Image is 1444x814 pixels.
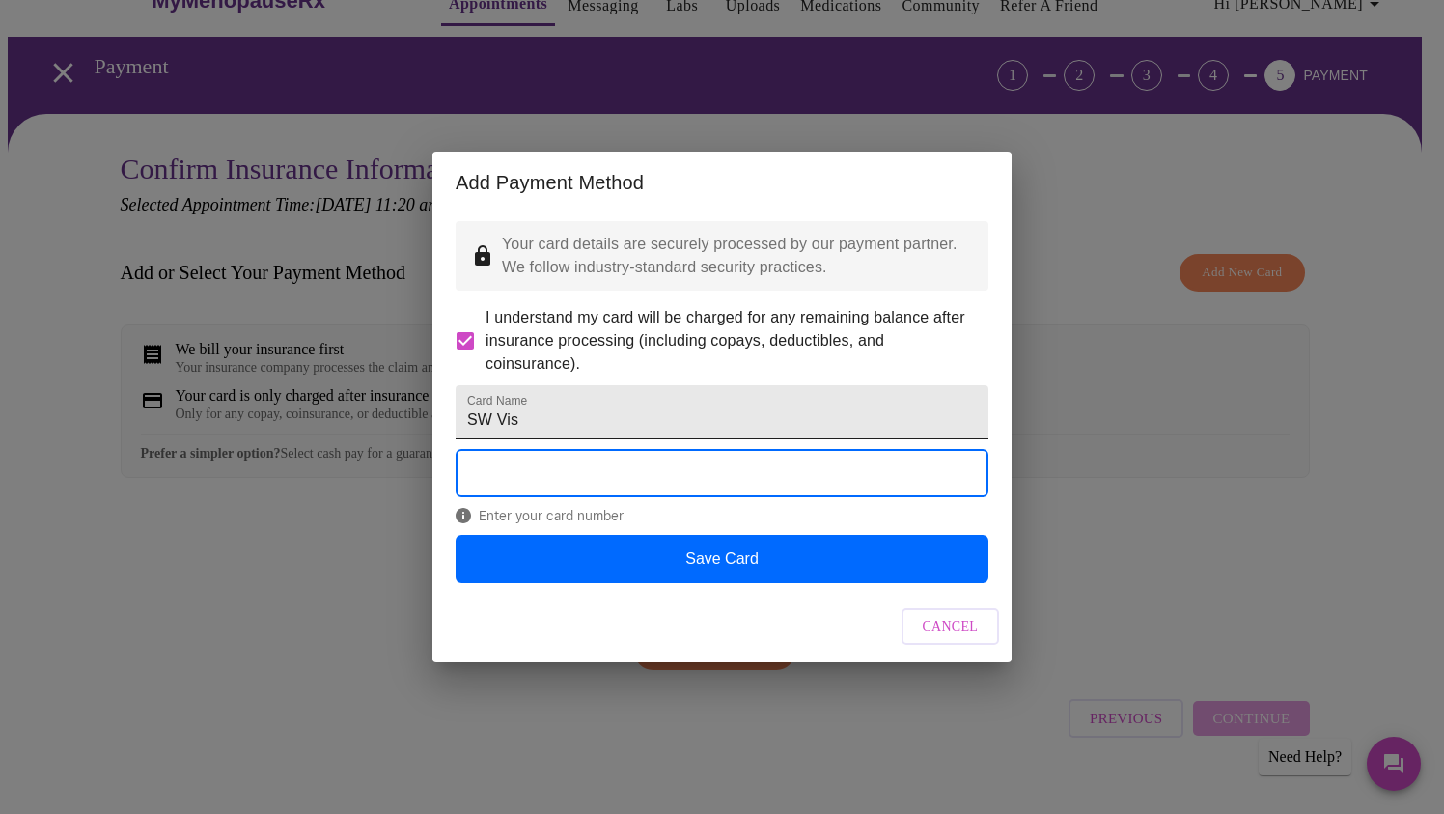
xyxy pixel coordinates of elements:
button: Cancel [902,608,1000,646]
span: Enter your card number [456,508,988,523]
span: I understand my card will be charged for any remaining balance after insurance processing (includ... [486,306,973,376]
iframe: Secure Credit Card Form [457,450,987,496]
button: Save Card [456,535,988,583]
h2: Add Payment Method [456,167,988,198]
p: Your card details are securely processed by our payment partner. We follow industry-standard secu... [502,233,973,279]
span: Cancel [923,615,979,639]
